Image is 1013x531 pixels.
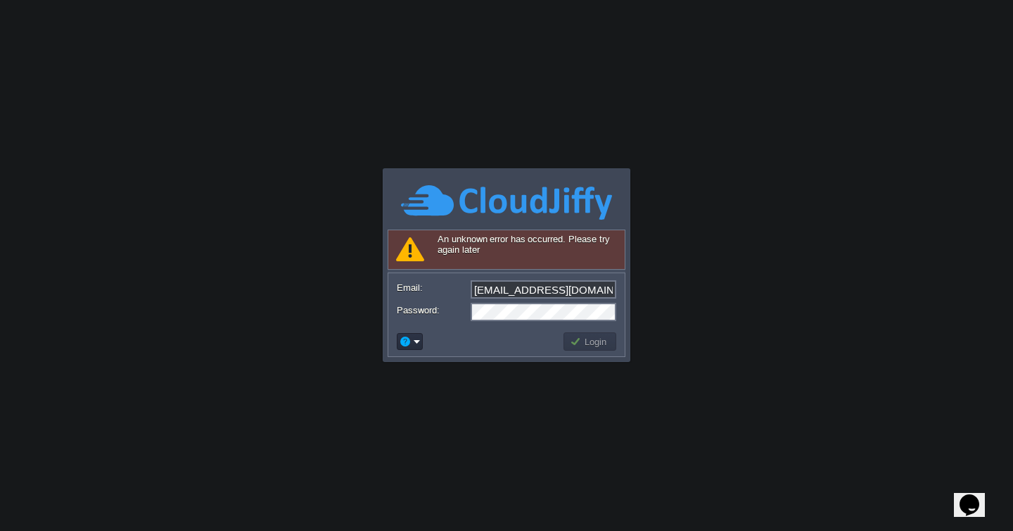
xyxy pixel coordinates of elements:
[954,475,999,517] iframe: chat widget
[401,183,612,222] img: CloudJiffy
[570,335,611,348] button: Login
[397,303,469,318] label: Password:
[397,280,469,295] label: Email:
[388,230,625,270] div: An unknown error has occurred. Please try again later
